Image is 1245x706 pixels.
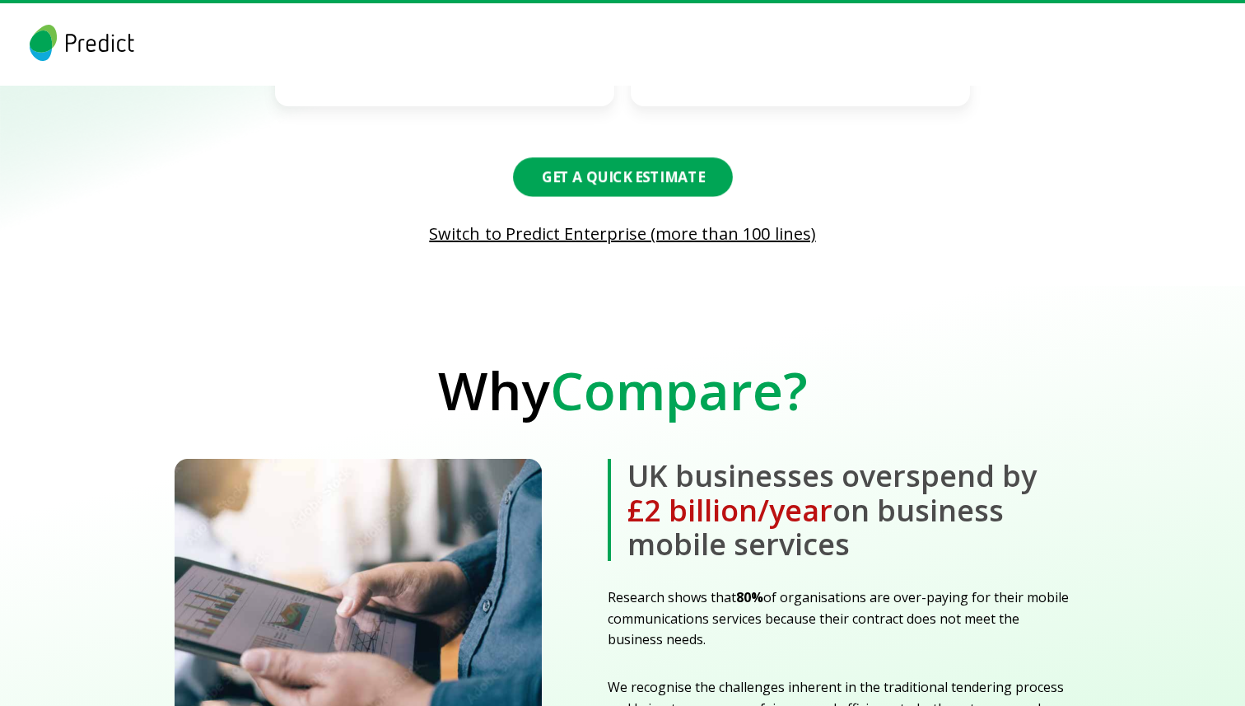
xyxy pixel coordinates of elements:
[608,587,1070,651] p: Research shows that of organisations are over-paying for their mobile communications services bec...
[736,588,763,606] strong: 80%
[627,490,832,531] span: £2 billion/year
[608,459,1070,561] b: UK businesses overspend by on business mobile services
[550,354,808,426] span: Compare?
[513,157,733,197] button: Get a Quick Estimate
[26,25,138,61] img: logo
